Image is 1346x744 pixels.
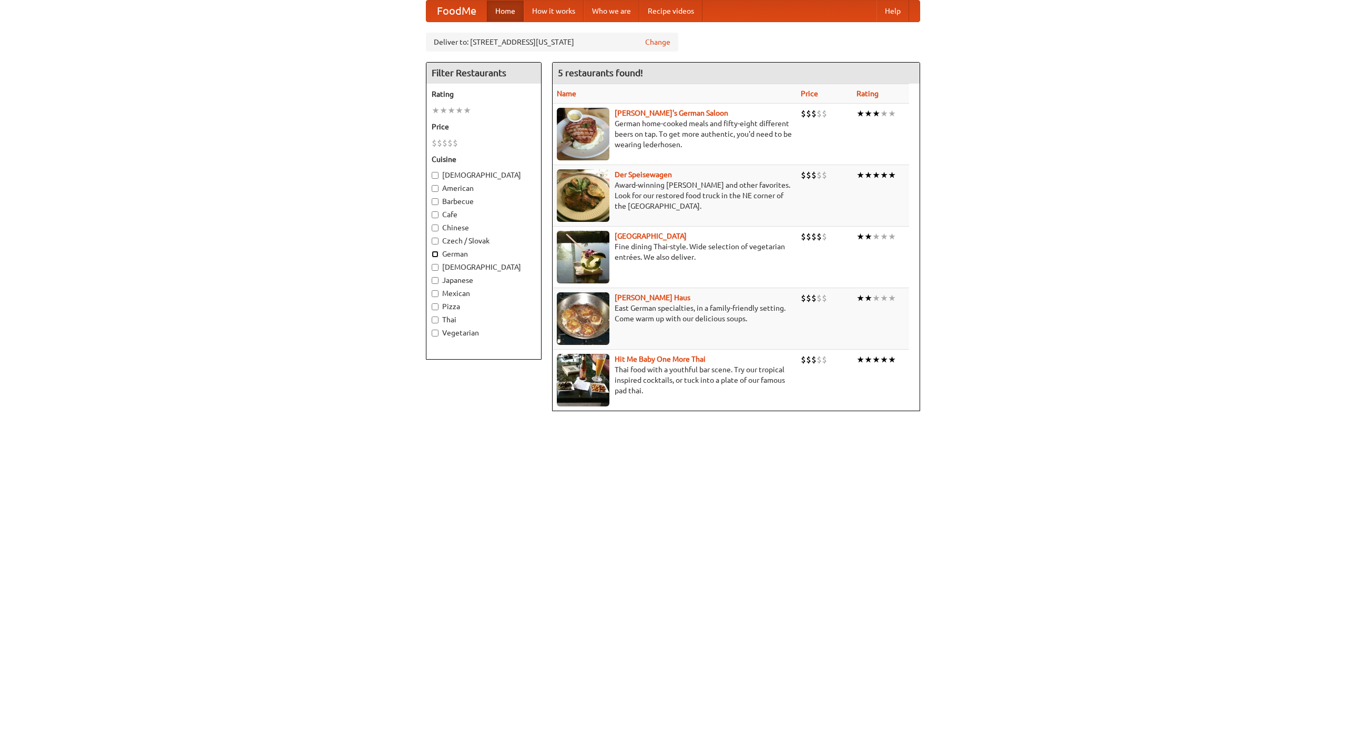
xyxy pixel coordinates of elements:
li: $ [811,354,817,365]
a: [PERSON_NAME] Haus [615,293,690,302]
img: kohlhaus.jpg [557,292,609,345]
a: [GEOGRAPHIC_DATA] [615,232,687,240]
a: Der Speisewagen [615,170,672,179]
li: $ [801,169,806,181]
li: ★ [880,169,888,181]
label: [DEMOGRAPHIC_DATA] [432,262,536,272]
h5: Cuisine [432,154,536,165]
li: ★ [463,105,471,116]
li: ★ [856,292,864,304]
li: $ [806,354,811,365]
li: ★ [856,231,864,242]
li: $ [801,108,806,119]
li: $ [453,137,458,149]
a: [PERSON_NAME]'s German Saloon [615,109,728,117]
li: ★ [888,292,896,304]
p: Fine dining Thai-style. Wide selection of vegetarian entrées. We also deliver. [557,241,792,262]
label: American [432,183,536,193]
input: [DEMOGRAPHIC_DATA] [432,264,439,271]
ng-pluralize: 5 restaurants found! [558,68,643,78]
li: ★ [888,354,896,365]
li: ★ [432,105,440,116]
li: $ [811,231,817,242]
li: $ [811,292,817,304]
input: Mexican [432,290,439,297]
li: $ [817,169,822,181]
b: Hit Me Baby One More Thai [615,355,706,363]
li: ★ [864,108,872,119]
li: ★ [872,292,880,304]
input: Barbecue [432,198,439,205]
li: ★ [856,169,864,181]
a: Rating [856,89,879,98]
label: Pizza [432,301,536,312]
div: Deliver to: [STREET_ADDRESS][US_STATE] [426,33,678,52]
li: $ [822,292,827,304]
label: Chinese [432,222,536,233]
a: Who we are [584,1,639,22]
li: $ [822,108,827,119]
p: German home-cooked meals and fifty-eight different beers on tap. To get more authentic, you'd nee... [557,118,792,150]
label: Barbecue [432,196,536,207]
li: $ [822,354,827,365]
li: $ [811,169,817,181]
a: Help [876,1,909,22]
li: $ [432,137,437,149]
input: Czech / Slovak [432,238,439,244]
li: $ [817,354,822,365]
label: Vegetarian [432,328,536,338]
li: ★ [880,231,888,242]
li: ★ [856,108,864,119]
label: Japanese [432,275,536,286]
h5: Rating [432,89,536,99]
li: $ [437,137,442,149]
li: ★ [864,231,872,242]
li: $ [806,231,811,242]
a: How it works [524,1,584,22]
li: $ [817,292,822,304]
p: Thai food with a youthful bar scene. Try our tropical inspired cocktails, or tuck into a plate of... [557,364,792,396]
input: Pizza [432,303,439,310]
h4: Filter Restaurants [426,63,541,84]
label: German [432,249,536,259]
input: Chinese [432,225,439,231]
h5: Price [432,121,536,132]
input: [DEMOGRAPHIC_DATA] [432,172,439,179]
li: ★ [872,231,880,242]
li: ★ [864,169,872,181]
li: ★ [880,292,888,304]
li: $ [801,292,806,304]
a: Price [801,89,818,98]
li: ★ [455,105,463,116]
img: babythai.jpg [557,354,609,406]
li: ★ [880,108,888,119]
li: $ [822,231,827,242]
a: FoodMe [426,1,487,22]
li: $ [817,231,822,242]
img: speisewagen.jpg [557,169,609,222]
li: $ [447,137,453,149]
li: $ [801,354,806,365]
li: ★ [888,231,896,242]
li: $ [801,231,806,242]
li: ★ [864,292,872,304]
label: [DEMOGRAPHIC_DATA] [432,170,536,180]
li: ★ [888,108,896,119]
li: ★ [864,354,872,365]
li: ★ [856,354,864,365]
li: $ [442,137,447,149]
li: ★ [880,354,888,365]
a: Recipe videos [639,1,702,22]
li: ★ [872,354,880,365]
input: Thai [432,317,439,323]
li: ★ [872,169,880,181]
li: ★ [440,105,447,116]
li: $ [806,169,811,181]
a: Home [487,1,524,22]
label: Thai [432,314,536,325]
img: esthers.jpg [557,108,609,160]
p: East German specialties, in a family-friendly setting. Come warm up with our delicious soups. [557,303,792,324]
